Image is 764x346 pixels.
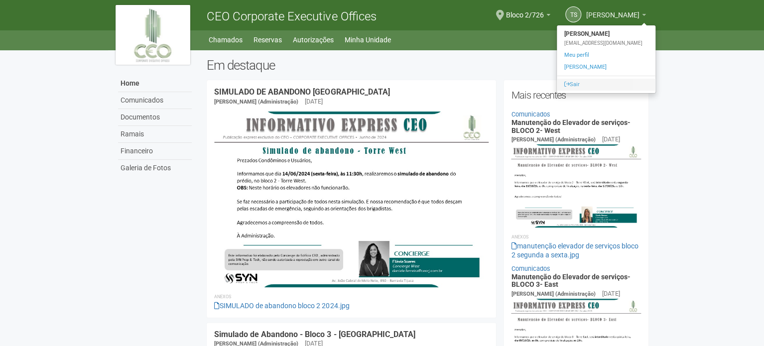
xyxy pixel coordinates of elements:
[602,289,620,298] div: [DATE]
[345,33,391,47] a: Minha Unidade
[557,79,655,91] a: Sair
[207,58,648,73] h2: Em destaque
[118,109,192,126] a: Documentos
[207,9,376,23] span: CEO Corporate Executive Offices
[214,292,489,301] li: Anexos
[305,97,323,106] div: [DATE]
[209,33,243,47] a: Chamados
[602,135,620,144] div: [DATE]
[557,28,655,40] strong: [PERSON_NAME]
[511,118,630,134] a: Manutenção do Elevador de serviços- BLOCO 2- West
[511,291,595,297] span: [PERSON_NAME] (Administração)
[118,92,192,109] a: Comunicados
[214,330,415,339] a: Simulado de Abandono - Bloco 3 - [GEOGRAPHIC_DATA]
[116,5,190,65] img: logo.jpg
[118,75,192,92] a: Home
[557,49,655,61] a: Meu perfil
[511,265,550,272] a: Comunicados
[565,6,581,22] a: TS
[506,12,550,20] a: Bloco 2/726
[118,126,192,143] a: Ramais
[557,61,655,73] a: [PERSON_NAME]
[254,33,282,47] a: Reservas
[214,302,349,310] a: SIMULADO de abandono bloco 2 2024.jpg
[511,111,550,118] a: Comunicados
[586,12,646,20] a: [PERSON_NAME]
[511,136,595,143] span: [PERSON_NAME] (Administração)
[214,87,389,97] a: SIMULADO DE ABANDONO [GEOGRAPHIC_DATA]
[586,1,639,19] span: THAMIRES SILVA DOS SANTOS MAGALHÃES
[214,112,489,287] img: SIMULADO%20de%20abandono%20bloco%202%202024.jpg
[214,99,298,105] span: [PERSON_NAME] (Administração)
[511,88,641,103] h2: Mais recentes
[506,1,544,19] span: Bloco 2/726
[511,273,630,288] a: Manutenção do Elevador de serviços- BLOCO 3- East
[557,40,655,47] div: [EMAIL_ADDRESS][DOMAIN_NAME]
[511,232,641,241] li: Anexos
[293,33,334,47] a: Autorizações
[511,144,641,228] img: manuten%C3%A7%C3%A3o%20elevador%20de%20servi%C3%A7os%20bloco%202%20segunda%20a%20sexta.jpg
[118,160,192,176] a: Galeria de Fotos
[511,242,638,259] a: manutenção elevador de serviços bloco 2 segunda a sexta.jpg
[118,143,192,160] a: Financeiro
